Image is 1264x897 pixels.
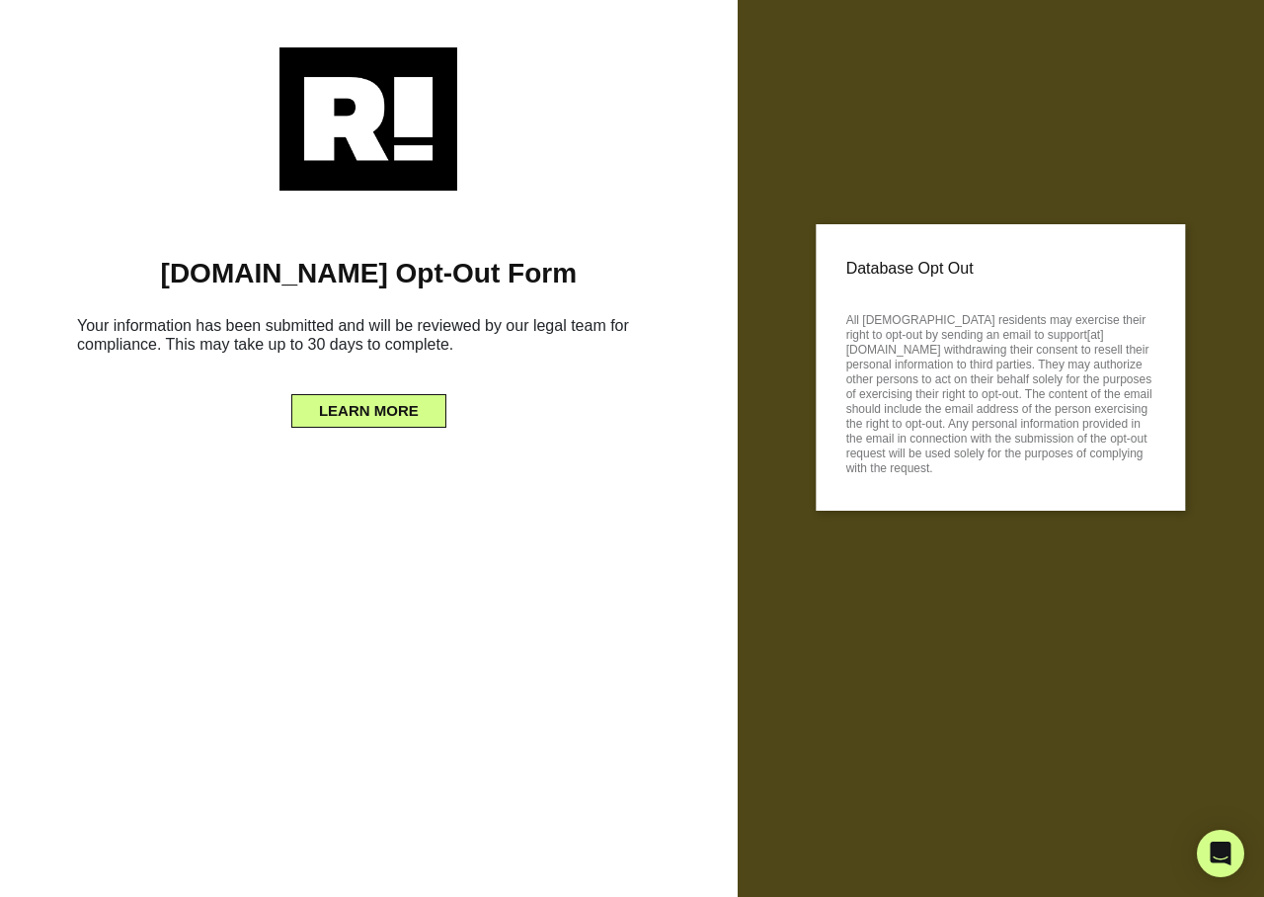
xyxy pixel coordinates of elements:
a: LEARN MORE [291,397,446,413]
h6: Your information has been submitted and will be reviewed by our legal team for compliance. This m... [30,308,708,369]
p: All [DEMOGRAPHIC_DATA] residents may exercise their right to opt-out by sending an email to suppo... [846,307,1155,476]
h1: [DOMAIN_NAME] Opt-Out Form [30,257,708,290]
button: LEARN MORE [291,394,446,428]
img: Retention.com [279,47,457,191]
div: Open Intercom Messenger [1197,830,1244,877]
p: Database Opt Out [846,254,1155,284]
